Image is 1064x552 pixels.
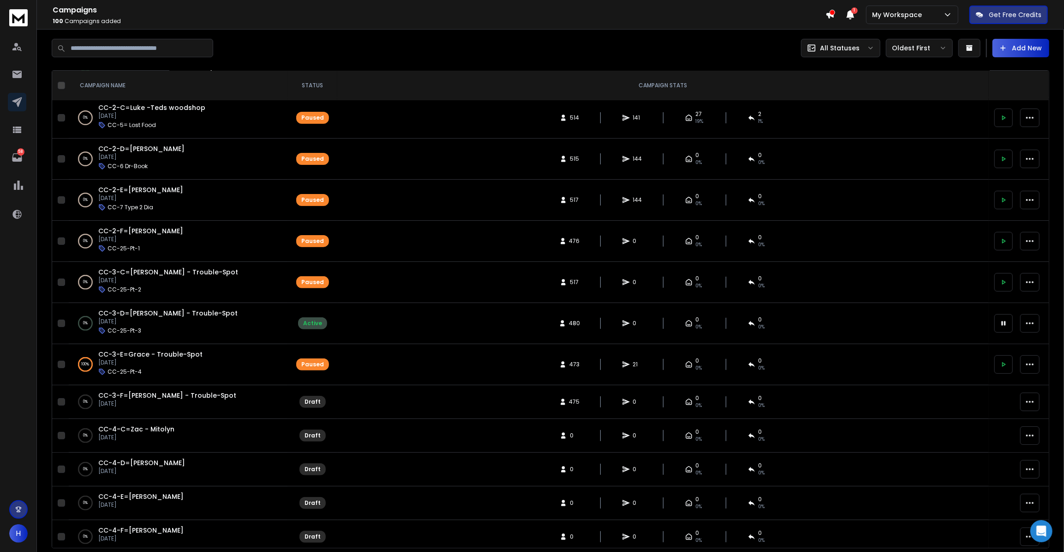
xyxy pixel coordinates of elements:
[98,492,184,501] a: CC-4-E=[PERSON_NAME]
[305,432,321,439] div: Draft
[83,532,88,541] p: 0 %
[695,193,699,200] span: 0
[695,323,702,331] span: 0%
[570,279,579,286] span: 517
[69,71,288,101] th: CAMPAIGN NAME
[695,402,702,409] span: 0%
[851,7,858,14] span: 1
[570,533,579,540] span: 0
[758,364,765,372] span: 0 %
[69,419,288,453] td: 0%CC-4-C=Zac - Mitolyn[DATE]
[695,503,702,510] span: 0%
[633,196,642,204] span: 144
[301,155,324,163] div: Paused
[9,524,28,543] span: H
[695,275,699,282] span: 0
[695,364,702,372] span: 0 %
[695,316,699,323] span: 0
[108,327,141,334] p: CC-25-Pt-3
[301,361,324,368] div: Paused
[288,71,337,101] th: STATUS
[758,275,762,282] span: 0
[758,537,765,544] span: 0%
[82,360,90,369] p: 100 %
[886,39,953,57] button: Oldest First
[633,114,642,121] span: 141
[98,535,184,542] p: [DATE]
[569,398,580,406] span: 475
[98,194,183,202] p: [DATE]
[83,319,88,328] p: 0 %
[820,43,860,53] p: All Statuses
[53,5,825,16] h1: Campaigns
[69,486,288,520] td: 0%CC-4-E=[PERSON_NAME][DATE]
[301,237,324,245] div: Paused
[758,357,762,364] span: 0
[570,114,579,121] span: 514
[17,148,24,156] p: 58
[1030,520,1052,542] div: Open Intercom Messenger
[305,533,321,540] div: Draft
[83,237,88,246] p: 0 %
[758,193,762,200] span: 0
[305,398,321,406] div: Draft
[98,434,174,441] p: [DATE]
[758,316,762,323] span: 0
[758,200,765,207] span: 0 %
[758,110,761,118] span: 2
[98,226,183,236] a: CC-2-F=[PERSON_NAME]
[108,121,156,129] p: CC-5= Lost Food
[98,267,238,277] span: CC-3-C=[PERSON_NAME] - Trouble-Spot
[758,394,762,402] span: 0
[98,144,185,153] a: CC-2-D=[PERSON_NAME]
[633,237,642,245] span: 0
[9,9,28,26] img: logo
[758,118,763,125] span: 1 %
[695,462,699,469] span: 0
[69,262,288,303] td: 0%CC-3-C=[PERSON_NAME] - Trouble-Spot[DATE]CC-25-Pt-2
[633,155,642,163] span: 144
[695,234,699,241] span: 0
[69,344,288,385] td: 100%CC-3-E=Grace - Trouble-Spot[DATE]CC-25-Pt-4
[69,180,288,221] td: 0%CC-2-E=[PERSON_NAME][DATE]CC-7 Type 2 Dia
[695,394,699,402] span: 0
[633,533,642,540] span: 0
[98,309,238,318] a: CC-3-D=[PERSON_NAME] - Trouble-Spot
[758,282,765,290] span: 0%
[695,282,702,290] span: 0%
[108,368,142,376] p: CC-25-Pt-4
[83,113,88,122] p: 0 %
[633,279,642,286] span: 0
[108,286,141,293] p: CC-25-Pt-2
[695,496,699,503] span: 0
[69,385,288,419] td: 0%CC-3-F=[PERSON_NAME] - Trouble-Spot[DATE]
[98,153,185,161] p: [DATE]
[633,499,642,507] span: 0
[633,361,642,368] span: 21
[98,103,205,112] a: CC-2-C=Luke -Teds woodshop
[83,278,88,287] p: 0 %
[303,320,322,327] div: Active
[98,277,238,284] p: [DATE]
[83,397,88,406] p: 0 %
[98,425,174,434] a: CC-4-C=Zac - Mitolyn
[301,114,324,121] div: Paused
[758,152,762,159] span: 0
[569,361,580,368] span: 473
[992,39,1049,57] button: Add New
[872,10,926,19] p: My Workspace
[695,428,699,436] span: 0
[695,152,699,159] span: 0
[695,537,702,544] span: 0%
[695,110,702,118] span: 27
[758,241,765,249] span: 0%
[98,350,203,359] a: CC-3-E=Grace - Trouble-Spot
[98,318,238,325] p: [DATE]
[758,234,762,241] span: 0
[98,391,236,400] a: CC-3-F=[PERSON_NAME] - Trouble-Spot
[83,431,88,440] p: 0 %
[301,279,324,286] div: Paused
